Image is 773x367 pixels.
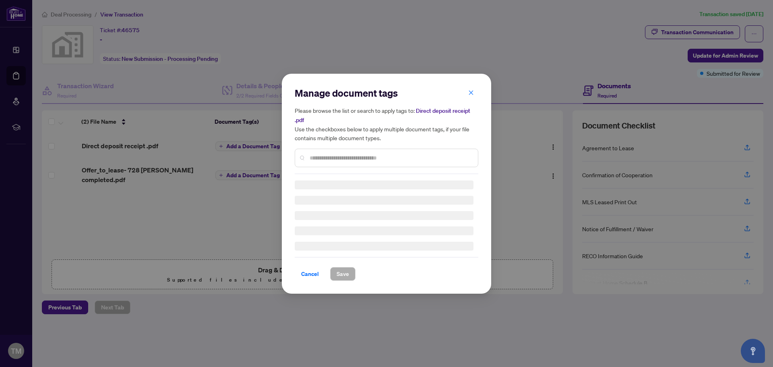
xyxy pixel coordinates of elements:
h5: Please browse the list or search to apply tags to: Use the checkboxes below to apply multiple doc... [295,106,478,142]
h2: Manage document tags [295,87,478,100]
button: Save [330,267,355,281]
span: Direct deposit receipt .pdf [295,107,470,124]
button: Cancel [295,267,325,281]
span: close [468,89,474,95]
button: Open asap [741,339,765,363]
span: Cancel [301,267,319,280]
